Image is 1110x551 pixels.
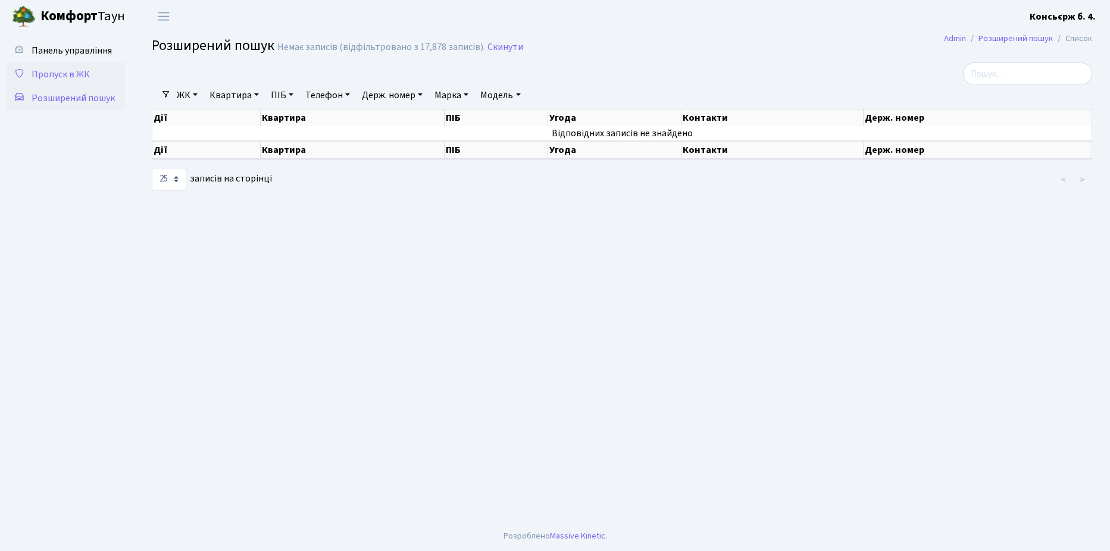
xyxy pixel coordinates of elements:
[266,85,298,105] a: ПІБ
[445,141,548,159] th: ПІБ
[550,530,605,542] a: Massive Kinetic
[548,141,681,159] th: Угода
[152,109,261,126] th: Дії
[681,109,864,126] th: Контакти
[681,141,864,159] th: Контакти
[487,42,523,53] a: Скинути
[149,7,179,26] button: Переключити навігацію
[944,32,966,45] a: Admin
[445,109,548,126] th: ПІБ
[6,62,125,86] a: Пропуск в ЖК
[152,141,261,159] th: Дії
[357,85,427,105] a: Держ. номер
[12,5,36,29] img: logo.png
[32,68,90,81] span: Пропуск в ЖК
[32,92,115,105] span: Розширений пошук
[152,168,186,190] select: записів на сторінці
[152,168,272,190] label: записів на сторінці
[504,530,607,543] div: Розроблено .
[1053,32,1092,45] li: Список
[32,44,112,57] span: Панель управління
[40,7,125,27] span: Таун
[152,35,274,56] span: Розширений пошук
[40,7,98,26] b: Комфорт
[430,85,473,105] a: Марка
[476,85,525,105] a: Модель
[205,85,264,105] a: Квартира
[926,26,1110,51] nav: breadcrumb
[864,109,1092,126] th: Держ. номер
[6,39,125,62] a: Панель управління
[277,42,485,53] div: Немає записів (відфільтровано з 17,878 записів).
[261,141,445,159] th: Квартира
[6,86,125,110] a: Розширений пошук
[172,85,202,105] a: ЖК
[301,85,355,105] a: Телефон
[548,109,681,126] th: Угода
[963,62,1092,85] input: Пошук...
[261,109,445,126] th: Квартира
[152,126,1092,140] td: Відповідних записів не знайдено
[1030,10,1096,24] a: Консьєрж б. 4.
[978,32,1053,45] a: Розширений пошук
[1030,10,1096,23] b: Консьєрж б. 4.
[864,141,1092,159] th: Держ. номер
